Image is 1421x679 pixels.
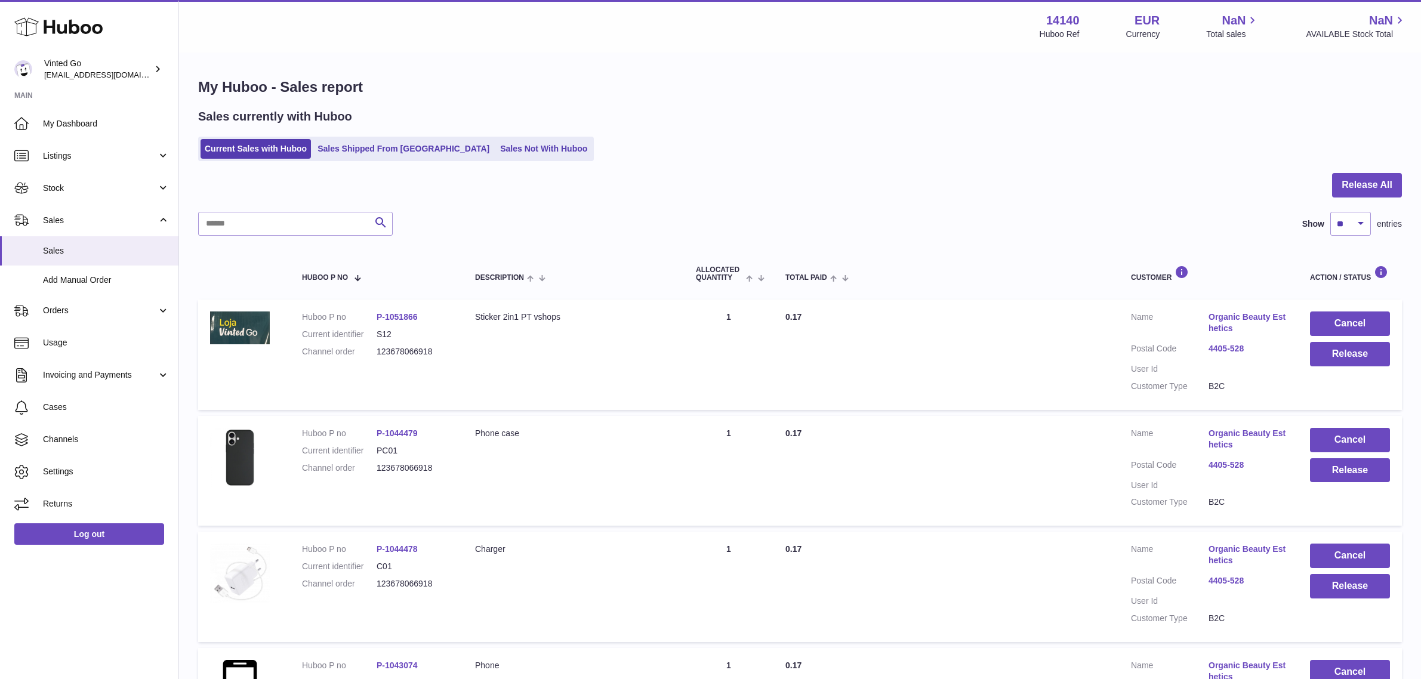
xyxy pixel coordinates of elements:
span: Sales [43,245,169,257]
div: Customer [1131,266,1286,282]
span: My Dashboard [43,118,169,129]
dt: User Id [1131,595,1209,607]
dd: B2C [1209,613,1286,624]
span: Channels [43,434,169,445]
a: P-1043074 [377,661,418,670]
dd: 123678066918 [377,346,451,357]
span: Invoicing and Payments [43,369,157,381]
a: Log out [14,523,164,545]
div: Currency [1126,29,1160,40]
div: Charger [475,544,672,555]
a: Sales Shipped From [GEOGRAPHIC_DATA] [313,139,494,159]
span: Returns [43,498,169,510]
dt: Customer Type [1131,613,1209,624]
img: 141401753105784.jpeg [210,311,270,344]
span: Cases [43,402,169,413]
a: 4405-528 [1209,575,1286,587]
dt: Channel order [302,346,377,357]
div: Phone [475,660,672,671]
span: 0.17 [785,544,802,554]
dd: PC01 [377,445,451,456]
dt: User Id [1131,480,1209,491]
dt: Channel order [302,578,377,590]
button: Release [1310,458,1390,483]
strong: EUR [1135,13,1160,29]
dt: Current identifier [302,445,377,456]
span: Total sales [1206,29,1259,40]
button: Cancel [1310,544,1390,568]
dt: Huboo P no [302,428,377,439]
div: Action / Status [1310,266,1390,282]
a: Organic Beauty Esthetics [1209,311,1286,334]
a: Sales Not With Huboo [496,139,591,159]
div: Vinted Go [44,58,152,81]
dt: Customer Type [1131,496,1209,508]
span: 0.17 [785,428,802,438]
span: Total paid [785,274,827,282]
span: NaN [1369,13,1393,29]
span: 0.17 [785,661,802,670]
dd: C01 [377,561,451,572]
dt: Name [1131,428,1209,453]
td: 1 [684,300,773,409]
a: 4405-528 [1209,343,1286,354]
dt: Postal Code [1131,343,1209,357]
a: NaN Total sales [1206,13,1259,40]
dt: Customer Type [1131,381,1209,392]
dt: Postal Code [1131,459,1209,474]
span: Stock [43,183,157,194]
span: Orders [43,305,157,316]
span: Listings [43,150,157,162]
dt: Name [1131,544,1209,569]
span: entries [1377,218,1402,230]
span: NaN [1222,13,1246,29]
h2: Sales currently with Huboo [198,109,352,125]
span: Sales [43,215,157,226]
button: Release [1310,574,1390,598]
a: P-1051866 [377,312,418,322]
div: Phone case [475,428,672,439]
dd: B2C [1209,496,1286,508]
dt: Current identifier [302,329,377,340]
dt: Channel order [302,462,377,474]
div: Huboo Ref [1040,29,1080,40]
dd: B2C [1209,381,1286,392]
dt: Huboo P no [302,660,377,671]
span: Settings [43,466,169,477]
h1: My Huboo - Sales report [198,78,1402,97]
button: Cancel [1310,428,1390,452]
div: Sticker 2in1 PT vshops [475,311,672,323]
span: [EMAIL_ADDRESS][DOMAIN_NAME] [44,70,175,79]
dt: User Id [1131,363,1209,375]
a: 4405-528 [1209,459,1286,471]
span: 0.17 [785,312,802,322]
dt: Postal Code [1131,575,1209,590]
a: NaN AVAILABLE Stock Total [1306,13,1407,40]
td: 1 [684,416,773,526]
dt: Huboo P no [302,544,377,555]
span: Usage [43,337,169,348]
button: Release All [1332,173,1402,197]
label: Show [1302,218,1324,230]
span: Huboo P no [302,274,348,282]
a: Current Sales with Huboo [201,139,311,159]
a: Organic Beauty Esthetics [1209,544,1286,566]
span: Add Manual Order [43,274,169,286]
a: P-1044478 [377,544,418,554]
strong: 14140 [1046,13,1080,29]
span: Description [475,274,524,282]
img: 141401752071838.jpg [210,428,270,487]
dd: S12 [377,329,451,340]
dd: 123678066918 [377,578,451,590]
dt: Name [1131,311,1209,337]
button: Cancel [1310,311,1390,336]
a: Organic Beauty Esthetics [1209,428,1286,450]
dd: 123678066918 [377,462,451,474]
dt: Current identifier [302,561,377,572]
span: AVAILABLE Stock Total [1306,29,1407,40]
td: 1 [684,532,773,641]
img: internalAdmin-14140@internal.huboo.com [14,60,32,78]
img: 141401752071805.jpg [210,544,270,603]
a: P-1044479 [377,428,418,438]
button: Release [1310,342,1390,366]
